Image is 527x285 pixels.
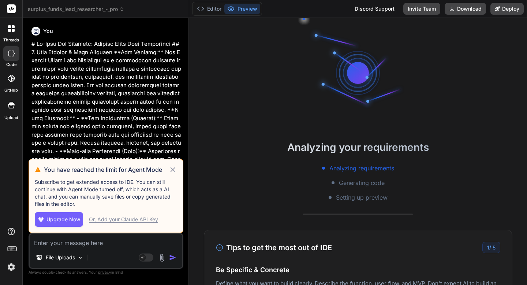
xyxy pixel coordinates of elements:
span: Generating code [339,178,385,187]
p: File Uploads [46,254,75,261]
p: Always double-check its answers. Your in Bind [29,269,183,276]
img: attachment [158,253,166,262]
label: threads [3,37,19,43]
button: Upgrade Now [35,212,83,227]
button: Editor [194,4,224,14]
button: Invite Team [403,3,440,15]
img: icon [169,254,176,261]
span: Upgrade Now [46,216,80,223]
h6: You [43,27,53,35]
div: Discord Support [350,3,399,15]
img: Pick Models [77,255,83,261]
span: 1 [487,244,489,251]
button: Deploy [490,3,524,15]
span: surplus_funds_lead_researcher_-_pro [28,5,124,13]
div: / [482,242,500,253]
h3: You have reached the limit for Agent Mode [44,165,169,174]
h3: Tips to get the most out of IDE [216,242,332,253]
label: Upload [4,115,18,121]
button: Preview [224,4,260,14]
label: code [6,62,16,68]
span: privacy [98,270,111,274]
span: Setting up preview [336,193,388,202]
div: Or, Add your Claude API Key [89,216,158,223]
h4: Be Specific & Concrete [216,265,500,275]
img: settings [5,261,18,273]
button: Download [445,3,486,15]
label: GitHub [4,87,18,93]
h2: Analyzing your requirements [189,140,527,155]
span: 5 [493,244,496,251]
p: Subscribe to get extended access to IDE. You can still continue with Agent Mode turned off, which... [35,178,177,208]
span: Analyzing requirements [329,164,394,173]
